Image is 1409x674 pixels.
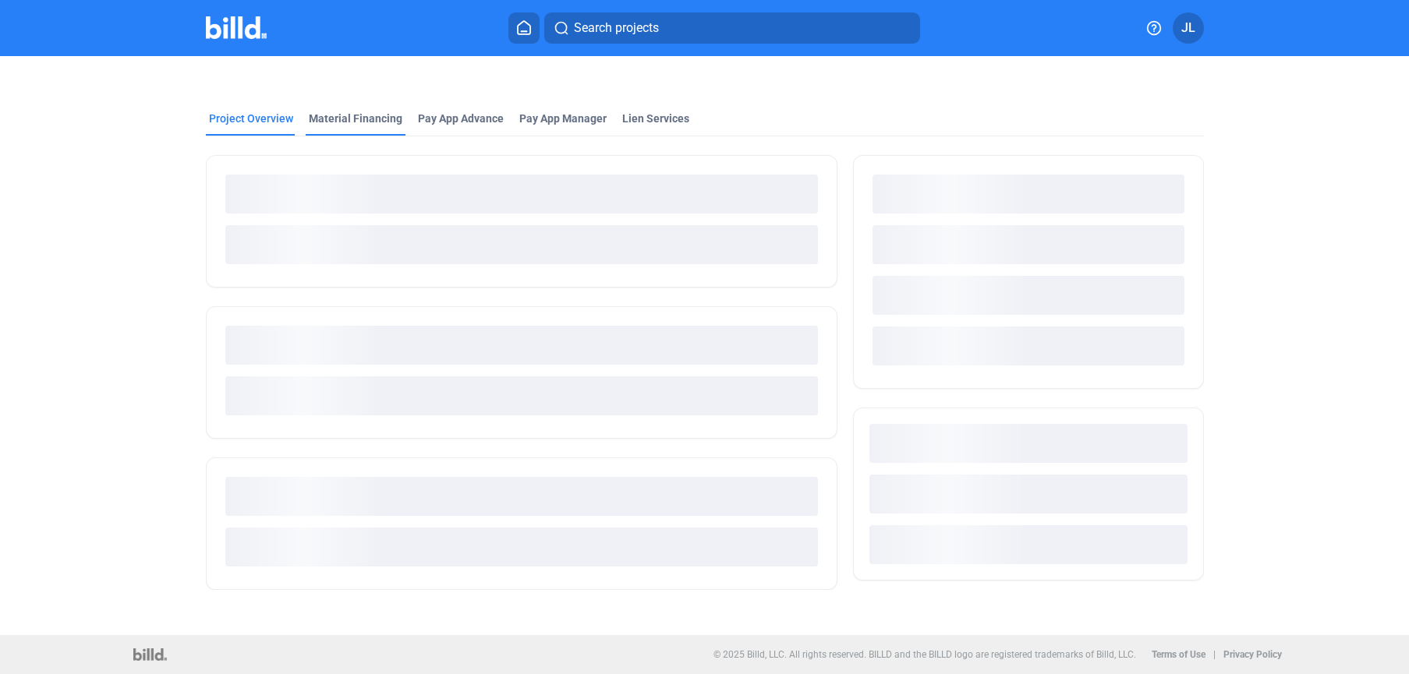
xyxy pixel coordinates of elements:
div: Lien Services [622,111,689,126]
img: logo [133,648,167,661]
div: loading [869,424,1188,463]
div: loading [225,528,818,566]
button: JL [1173,12,1204,44]
div: loading [225,225,818,264]
div: Pay App Advance [418,111,504,126]
div: loading [873,175,1184,213]
div: loading [869,475,1188,513]
div: loading [225,175,818,213]
div: loading [225,477,818,516]
div: loading [873,326,1184,365]
span: Search projects [574,19,659,37]
p: | [1213,649,1216,660]
b: Privacy Policy [1223,649,1282,660]
div: Material Financing [309,111,402,126]
span: Pay App Manager [519,111,607,126]
div: Project Overview [209,111,293,126]
b: Terms of Use [1152,649,1205,660]
div: loading [873,276,1184,315]
div: loading [225,376,818,415]
button: Search projects [544,12,920,44]
img: Billd Company Logo [206,16,267,39]
div: loading [873,225,1184,264]
span: JL [1181,19,1195,37]
div: loading [225,326,818,365]
div: loading [869,525,1188,564]
p: © 2025 Billd, LLC. All rights reserved. BILLD and the BILLD logo are registered trademarks of Bil... [713,649,1136,660]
